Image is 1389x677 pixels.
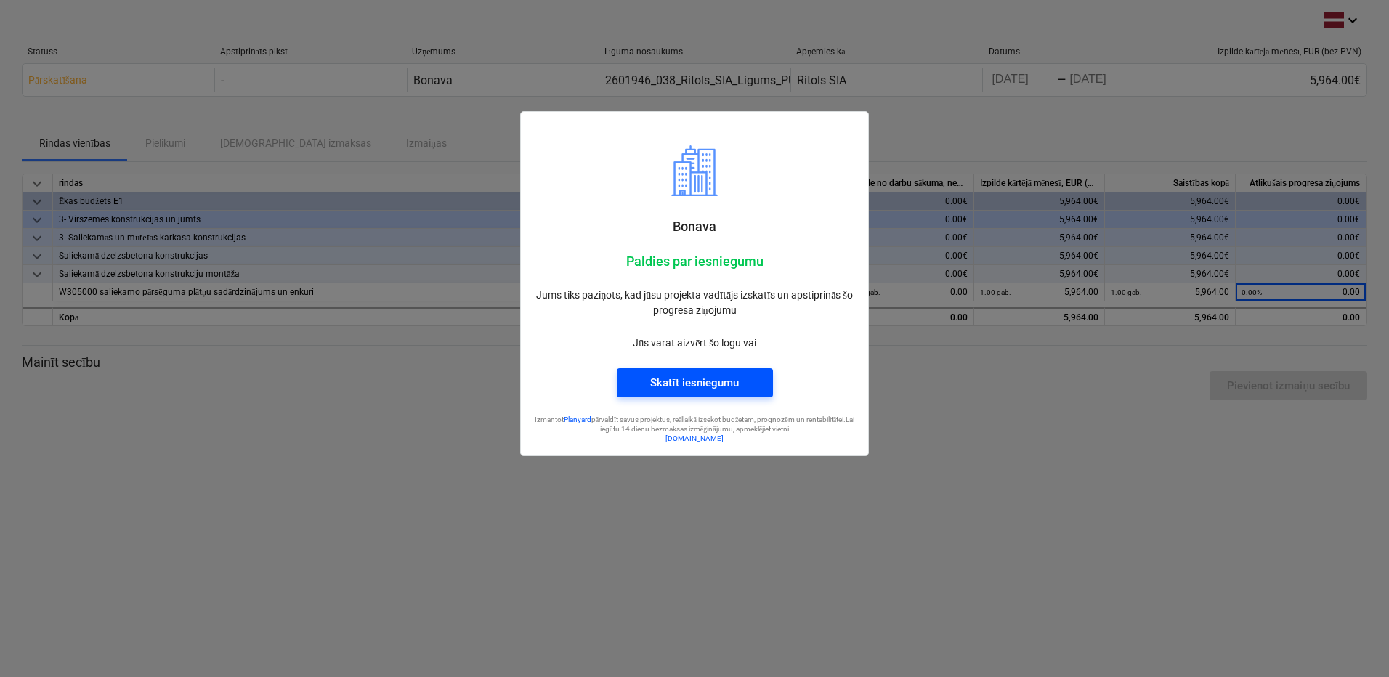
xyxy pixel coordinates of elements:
a: Planyard [564,415,591,423]
p: Izmantot pārvaldīt savus projektus, reāllaikā izsekot budžetam, prognozēm un rentabilitātei. Lai ... [532,415,857,434]
button: Skatīt iesniegumu [617,368,773,397]
p: Bonava [532,218,857,235]
p: Jūs varat aizvērt šo logu vai [532,336,857,351]
a: [DOMAIN_NAME] [665,434,724,442]
div: Skatīt iesniegumu [650,373,738,392]
p: Paldies par iesniegumu [532,253,857,270]
p: Jums tiks paziņots, kad jūsu projekta vadītājs izskatīs un apstiprinās šo progresa ziņojumu [532,288,857,318]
